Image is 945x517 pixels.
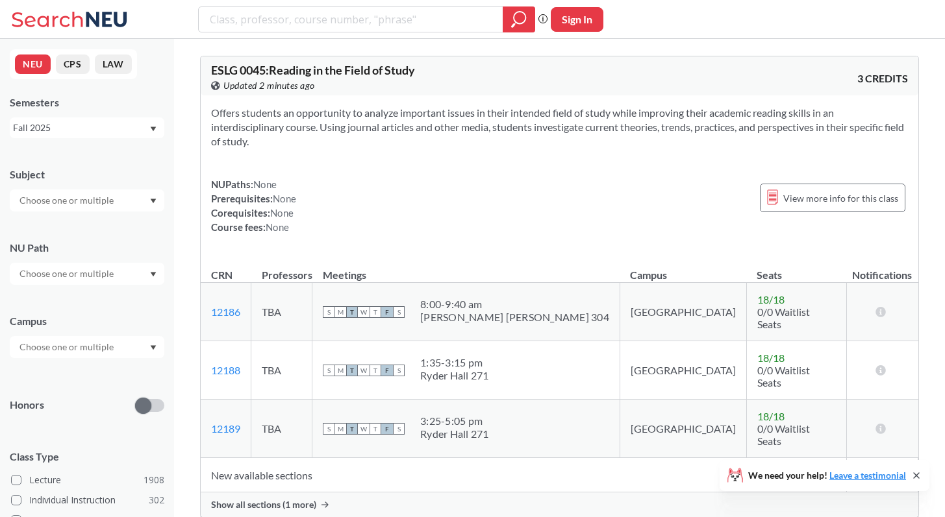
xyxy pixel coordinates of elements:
svg: magnifying glass [511,10,527,29]
div: 8:00 - 9:40 am [420,298,609,311]
span: 3 CREDITS [857,71,908,86]
svg: Dropdown arrow [150,345,157,350]
span: S [323,306,334,318]
div: 3:25 - 5:05 pm [420,415,489,427]
div: Dropdown arrow [10,189,164,211]
span: T [346,365,358,376]
span: M [334,423,346,435]
span: 18 / 18 [757,352,785,364]
td: New available sections [201,458,846,492]
div: 1:35 - 3:15 pm [420,356,489,369]
a: Leave a testimonial [829,470,906,481]
span: 18 / 18 [757,293,785,306]
span: T [370,423,381,435]
div: Subject [10,167,164,182]
div: Dropdown arrow [10,263,164,285]
span: S [323,423,334,435]
td: TBA [251,400,312,458]
span: M [334,365,346,376]
span: T [346,306,358,318]
span: 302 [149,493,164,507]
th: Seats [746,255,846,283]
span: S [393,365,405,376]
span: Show all sections (1 more) [211,499,316,511]
button: NEU [15,54,51,74]
span: S [393,423,405,435]
input: Choose one or multiple [13,193,122,208]
td: [GEOGRAPHIC_DATA] [620,400,746,458]
span: 0/0 Waitlist Seats [757,422,810,447]
div: Campus [10,314,164,328]
div: magnifying glass [503,6,535,32]
th: Meetings [312,255,620,283]
span: F [381,423,393,435]
button: Sign In [551,7,603,32]
div: NUPaths: Prerequisites: Corequisites: Course fees: [211,177,296,234]
input: Choose one or multiple [13,339,122,355]
span: 18 / 18 [757,410,785,422]
div: Ryder Hall 271 [420,427,489,440]
td: TBA [251,341,312,400]
svg: Dropdown arrow [150,198,157,204]
section: Offers students an opportunity to analyze important issues in their intended field of study while... [211,106,908,149]
span: T [370,365,381,376]
span: S [323,365,334,376]
span: F [381,306,393,318]
td: [GEOGRAPHIC_DATA] [620,341,746,400]
button: CPS [56,54,90,74]
svg: Dropdown arrow [150,126,157,132]
td: TBA [251,283,312,341]
span: T [346,423,358,435]
td: [GEOGRAPHIC_DATA] [620,283,746,341]
span: Updated 2 minutes ago [223,78,315,93]
div: CRN [211,268,233,282]
span: S [393,306,405,318]
span: None [270,207,294,219]
span: 1908 [144,473,164,487]
input: Class, professor, course number, "phrase" [208,8,494,30]
th: Campus [620,255,746,283]
a: 12188 [211,364,240,376]
div: [PERSON_NAME] [PERSON_NAME] 304 [420,311,609,324]
div: NU Path [10,241,164,255]
span: W [358,306,370,318]
span: W [358,365,370,376]
label: Lecture [11,472,164,488]
span: None [253,178,277,190]
span: ESLG 0045 : Reading in the Field of Study [211,63,415,77]
span: 0/0 Waitlist Seats [757,306,810,330]
span: View more info for this class [783,190,898,206]
div: Show all sections (1 more) [201,492,918,517]
span: W [358,423,370,435]
span: T [370,306,381,318]
span: M [334,306,346,318]
input: Choose one or multiple [13,266,122,282]
span: 0/0 Waitlist Seats [757,364,810,389]
th: Notifications [846,255,918,283]
a: 12189 [211,422,240,435]
div: Fall 2025Dropdown arrow [10,117,164,138]
p: Honors [10,398,44,413]
button: LAW [95,54,132,74]
span: We need your help! [748,471,906,480]
a: 12186 [211,306,240,318]
div: Fall 2025 [13,121,149,135]
div: Semesters [10,95,164,110]
label: Individual Instruction [11,492,164,509]
span: Class Type [10,450,164,464]
span: None [273,193,296,204]
div: Dropdown arrow [10,336,164,358]
th: Professors [251,255,312,283]
span: None [266,221,289,233]
span: F [381,365,393,376]
div: Ryder Hall 271 [420,369,489,382]
svg: Dropdown arrow [150,272,157,277]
